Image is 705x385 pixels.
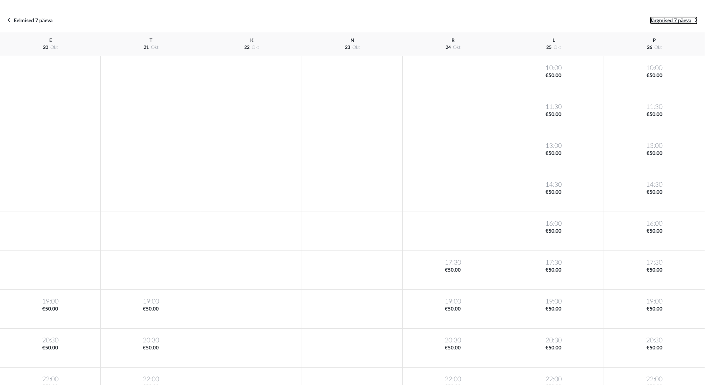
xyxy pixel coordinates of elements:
[653,38,656,43] span: P
[404,345,501,352] span: €50.00
[605,258,703,267] span: 17:30
[1,375,99,384] span: 22:00
[102,297,199,306] span: 19:00
[404,297,501,306] span: 19:00
[505,375,602,384] span: 22:00
[404,306,501,313] span: €50.00
[505,103,602,111] span: 11:30
[505,345,602,352] span: €50.00
[1,297,99,306] span: 19:00
[102,375,199,384] span: 22:00
[102,336,199,345] span: 20:30
[605,142,703,150] span: 13:00
[150,38,152,43] span: T
[50,45,58,50] span: okt
[553,38,555,43] span: L
[43,45,48,50] span: 20
[505,258,602,267] span: 17:30
[605,64,703,72] span: 10:00
[605,306,703,313] span: €50.00
[404,258,501,267] span: 17:30
[404,375,501,384] span: 22:00
[404,267,501,274] span: €50.00
[605,267,703,274] span: €50.00
[505,306,602,313] span: €50.00
[49,38,52,43] span: E
[605,375,703,384] span: 22:00
[605,150,703,157] span: €50.00
[352,45,360,50] span: okt
[446,45,451,50] span: 24
[605,72,703,79] span: €50.00
[650,16,698,24] a: Järgmised 7 päeva
[151,45,158,50] span: okt
[144,45,149,50] span: 21
[14,18,53,23] span: Eelmised 7 päeva
[404,336,501,345] span: 20:30
[505,64,602,72] span: 10:00
[1,336,99,345] span: 20:30
[250,38,254,43] span: K
[505,111,602,118] span: €50.00
[505,180,602,189] span: 14:30
[252,45,259,50] span: okt
[505,228,602,235] span: €50.00
[7,16,53,24] a: Eelmised 7 päeva
[451,38,454,43] span: R
[605,103,703,111] span: 11:30
[650,18,691,23] span: Järgmised 7 päeva
[505,150,602,157] span: €50.00
[1,306,99,313] span: €50.00
[654,45,662,50] span: okt
[554,45,561,50] span: okt
[605,219,703,228] span: 16:00
[244,45,249,50] span: 22
[345,45,350,50] span: 23
[546,45,551,50] span: 25
[505,219,602,228] span: 16:00
[102,306,199,313] span: €50.00
[605,180,703,189] span: 14:30
[605,189,703,196] span: €50.00
[505,336,602,345] span: 20:30
[102,345,199,352] span: €50.00
[605,345,703,352] span: €50.00
[605,228,703,235] span: €50.00
[505,297,602,306] span: 19:00
[605,297,703,306] span: 19:00
[647,45,652,50] span: 26
[453,45,460,50] span: okt
[1,345,99,352] span: €50.00
[505,189,602,196] span: €50.00
[505,72,602,79] span: €50.00
[605,111,703,118] span: €50.00
[350,38,354,43] span: N
[505,267,602,274] span: €50.00
[605,336,703,345] span: 20:30
[505,142,602,150] span: 13:00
